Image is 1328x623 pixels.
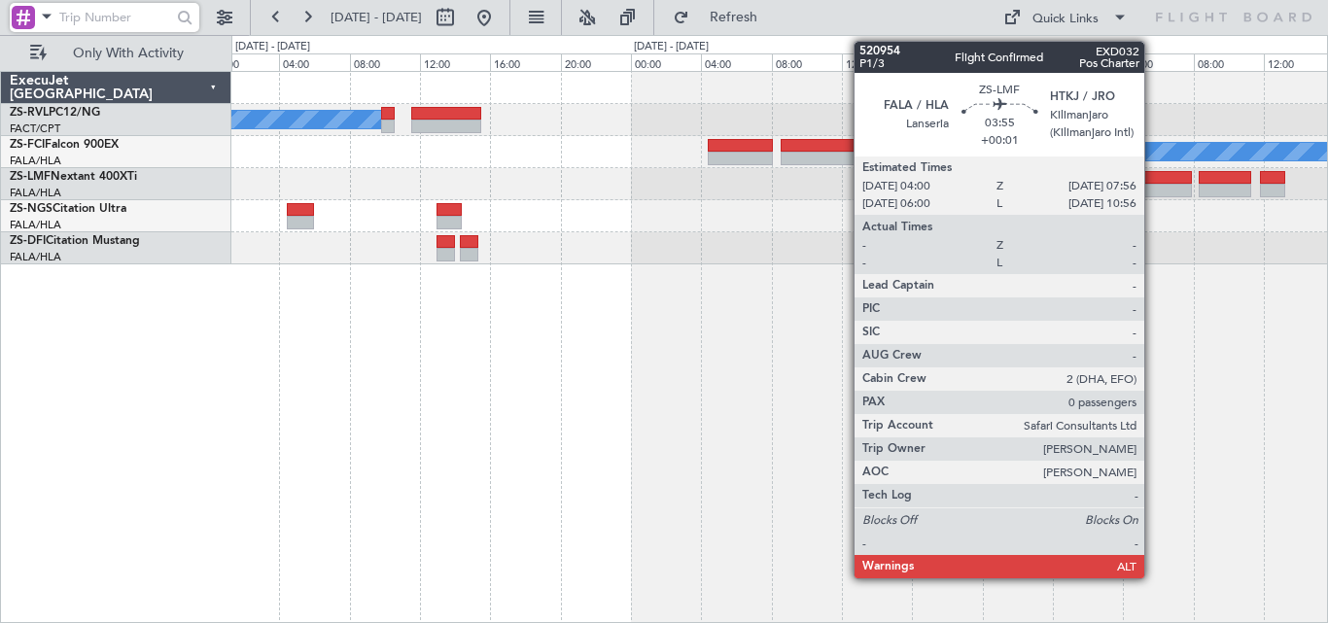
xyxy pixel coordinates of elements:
[10,235,46,247] span: ZS-DFI
[420,53,490,71] div: 12:00
[1032,10,1099,29] div: Quick Links
[279,53,349,71] div: 04:00
[21,38,211,69] button: Only With Activity
[983,53,1053,71] div: 20:00
[772,53,842,71] div: 08:00
[10,107,49,119] span: ZS-RVL
[994,2,1137,33] button: Quick Links
[1056,39,1131,55] div: [DATE] - [DATE]
[10,203,52,215] span: ZS-NGS
[10,107,100,119] a: ZS-RVLPC12/NG
[10,154,61,168] a: FALA/HLA
[1194,53,1264,71] div: 08:00
[10,235,140,247] a: ZS-DFICitation Mustang
[10,218,61,232] a: FALA/HLA
[561,53,631,71] div: 20:00
[631,53,701,71] div: 00:00
[10,121,60,136] a: FACT/CPT
[927,137,989,166] div: A/C Booked
[10,203,126,215] a: ZS-NGSCitation Ultra
[10,171,51,183] span: ZS-LMF
[1053,53,1123,71] div: 00:00
[693,11,775,24] span: Refresh
[1123,53,1193,71] div: 04:00
[51,47,205,60] span: Only With Activity
[209,53,279,71] div: 00:00
[664,2,781,33] button: Refresh
[331,9,422,26] span: [DATE] - [DATE]
[10,139,45,151] span: ZS-FCI
[10,171,137,183] a: ZS-LMFNextant 400XTi
[350,53,420,71] div: 08:00
[59,3,171,32] input: Trip Number
[10,250,61,264] a: FALA/HLA
[842,53,912,71] div: 12:00
[634,39,709,55] div: [DATE] - [DATE]
[235,39,310,55] div: [DATE] - [DATE]
[10,186,61,200] a: FALA/HLA
[10,139,119,151] a: ZS-FCIFalcon 900EX
[490,53,560,71] div: 16:00
[912,53,982,71] div: 16:00
[701,53,771,71] div: 04:00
